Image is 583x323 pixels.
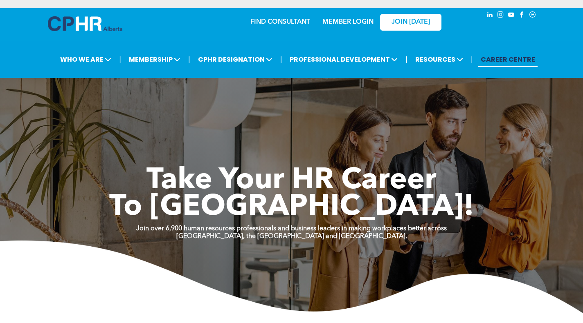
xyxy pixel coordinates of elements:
[196,52,275,67] span: CPHR DESIGNATION
[478,52,538,67] a: CAREER CENTRE
[413,52,466,67] span: RESOURCES
[250,19,310,25] a: FIND CONSULTANT
[58,52,114,67] span: WHO WE ARE
[126,52,183,67] span: MEMBERSHIP
[119,51,121,68] li: |
[322,19,374,25] a: MEMBER LOGIN
[392,18,430,26] span: JOIN [DATE]
[280,51,282,68] li: |
[405,51,407,68] li: |
[48,16,122,31] img: A blue and white logo for cp alberta
[146,166,437,196] span: Take Your HR Career
[109,193,474,222] span: To [GEOGRAPHIC_DATA]!
[380,14,441,31] a: JOIN [DATE]
[486,10,495,21] a: linkedin
[188,51,190,68] li: |
[528,10,537,21] a: Social network
[518,10,527,21] a: facebook
[176,233,407,240] strong: [GEOGRAPHIC_DATA], the [GEOGRAPHIC_DATA] and [GEOGRAPHIC_DATA].
[496,10,505,21] a: instagram
[471,51,473,68] li: |
[287,52,400,67] span: PROFESSIONAL DEVELOPMENT
[507,10,516,21] a: youtube
[136,225,447,232] strong: Join over 6,900 human resources professionals and business leaders in making workplaces better ac...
